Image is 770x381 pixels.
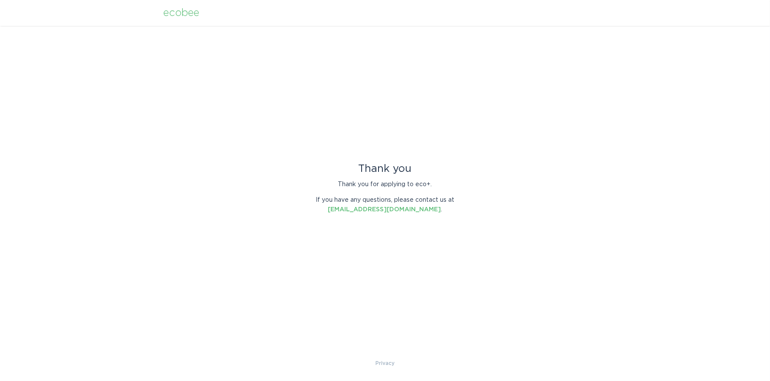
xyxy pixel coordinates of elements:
[163,8,199,18] div: ecobee
[309,195,461,214] p: If you have any questions, please contact us at .
[375,358,395,368] a: Privacy Policy & Terms of Use
[309,180,461,189] p: Thank you for applying to eco+.
[309,164,461,174] div: Thank you
[328,207,441,213] a: [EMAIL_ADDRESS][DOMAIN_NAME]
